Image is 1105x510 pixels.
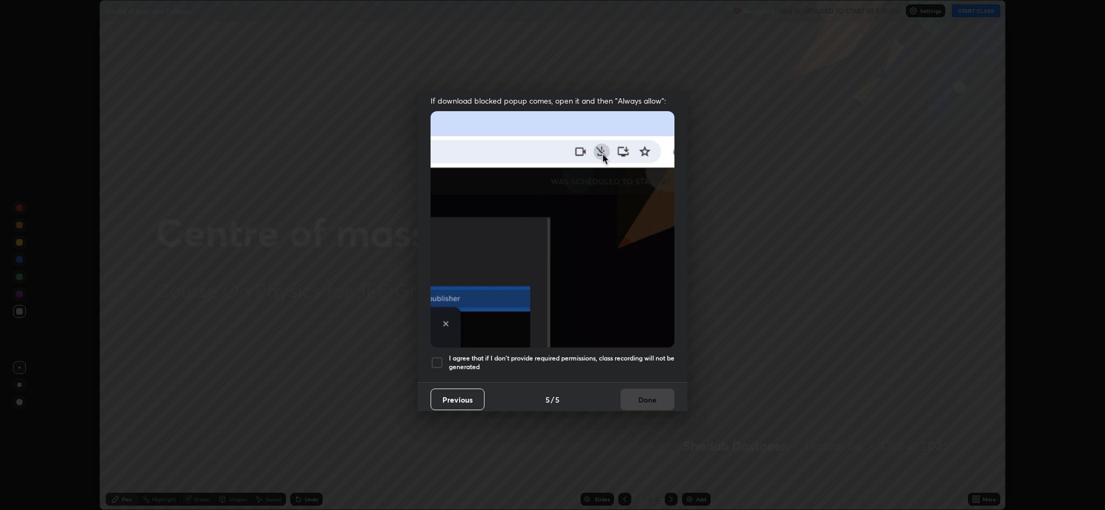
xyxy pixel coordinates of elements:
h4: / [551,394,554,405]
img: downloads-permission-blocked.gif [431,111,674,347]
h4: 5 [545,394,550,405]
h5: I agree that if I don't provide required permissions, class recording will not be generated [449,354,674,371]
button: Previous [431,389,485,410]
span: If download blocked popup comes, open it and then "Always allow": [431,96,674,106]
h4: 5 [555,394,560,405]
